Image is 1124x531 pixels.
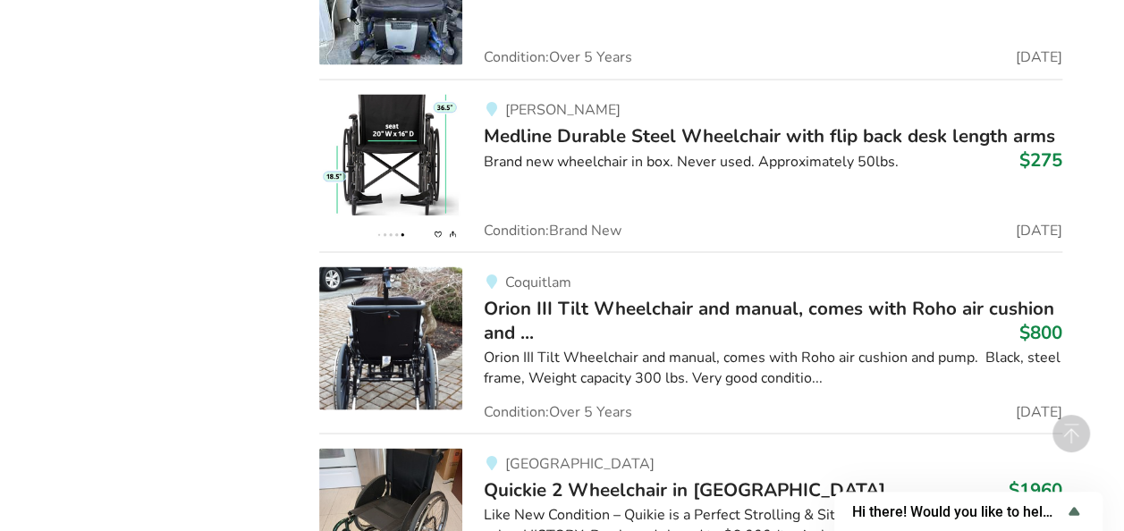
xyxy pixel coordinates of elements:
[319,94,462,237] img: mobility-medline durable steel wheelchair with flip back desk length arms
[1016,223,1062,237] span: [DATE]
[852,503,1063,520] span: Hi there! Would you like to help us improve AssistList?
[1019,320,1062,343] h3: $800
[484,151,1062,172] div: Brand new wheelchair in box. Never used. Approximately 50lbs.
[504,453,654,473] span: [GEOGRAPHIC_DATA]
[484,50,632,64] span: Condition: Over 5 Years
[319,251,1062,433] a: mobility-orion iii tilt wheelchair and manual, comes with roho air cushion and pump. black, steel...
[484,404,632,418] span: Condition: Over 5 Years
[319,79,1062,251] a: mobility-medline durable steel wheelchair with flip back desk length arms[PERSON_NAME]Medline Dur...
[852,501,1085,522] button: Show survey - Hi there! Would you like to help us improve AssistList?
[504,272,570,291] span: Coquitlam
[504,99,620,119] span: [PERSON_NAME]
[1016,50,1062,64] span: [DATE]
[484,295,1054,343] span: Orion III Tilt Wheelchair and manual, comes with Roho air cushion and ...
[484,122,1055,147] span: Medline Durable Steel Wheelchair with flip back desk length arms
[1009,477,1062,501] h3: $1960
[484,476,885,501] span: Quickie 2 Wheelchair in [GEOGRAPHIC_DATA]
[319,266,462,409] img: mobility-orion iii tilt wheelchair and manual, comes with roho air cushion and pump. black, steel...
[484,223,621,237] span: Condition: Brand New
[1019,147,1062,171] h3: $275
[1016,404,1062,418] span: [DATE]
[484,347,1062,388] div: Orion III Tilt Wheelchair and manual, comes with Roho air cushion and pump. Black, steel frame, W...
